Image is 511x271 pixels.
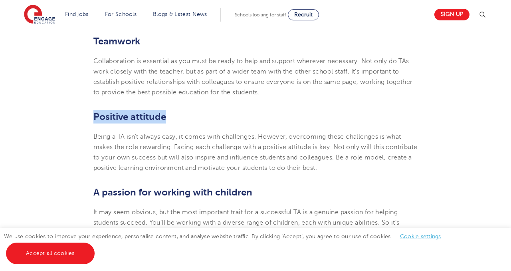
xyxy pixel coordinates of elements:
[93,187,252,198] b: A passion for working with children
[6,243,95,264] a: Accept all cookies
[65,11,89,17] a: Find jobs
[93,58,413,96] span: Collaboration is essential as you must be ready to help and support wherever necessary. Not only ...
[400,233,441,239] a: Cookie settings
[93,133,418,172] span: Being a TA isn’t always easy, it comes with challenges. However, overcoming these challenges is w...
[93,36,140,47] b: Teamwork
[24,5,55,25] img: Engage Education
[434,9,469,20] a: Sign up
[235,12,286,18] span: Schools looking for staff
[153,11,207,17] a: Blogs & Latest News
[105,11,137,17] a: For Schools
[93,111,166,122] b: Positive attitude
[93,209,400,237] span: It may seem obvious, but the most important trait for a successful TA is a genuine passion for he...
[4,233,449,256] span: We use cookies to improve your experience, personalise content, and analyse website traffic. By c...
[288,9,319,20] a: Recruit
[294,12,313,18] span: Recruit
